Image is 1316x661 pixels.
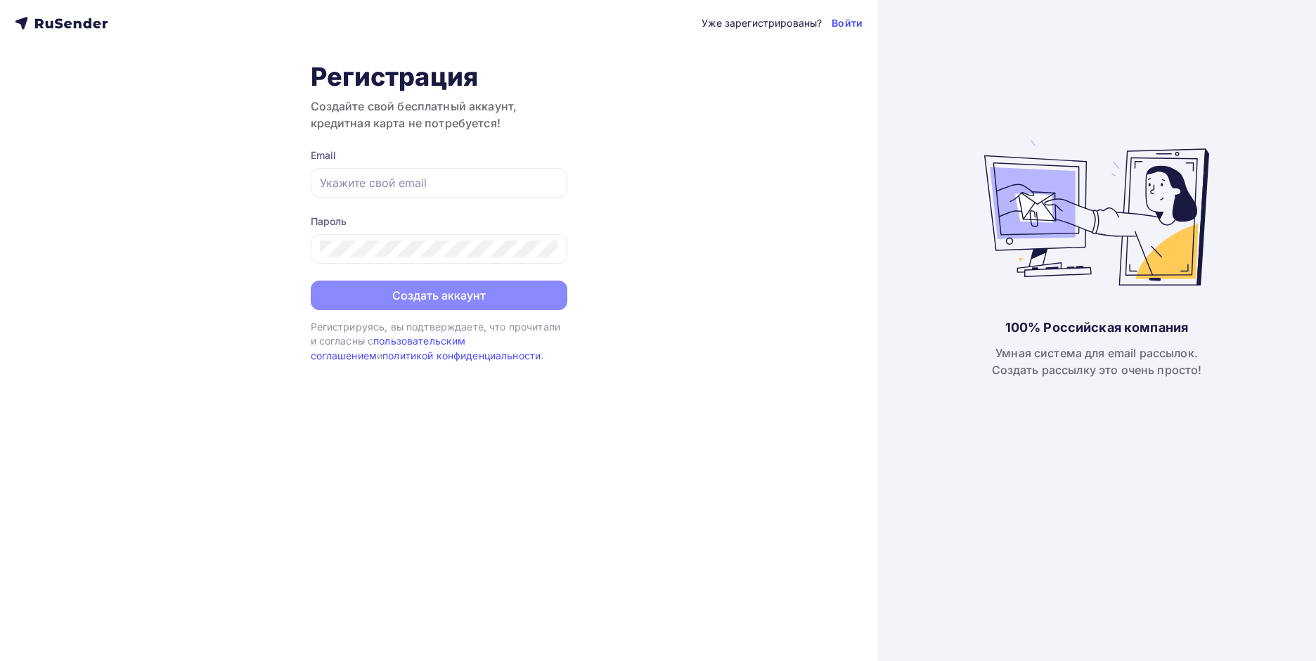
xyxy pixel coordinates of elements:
[311,214,567,229] div: Пароль
[382,349,541,361] a: политикой конфиденциальности
[311,320,567,363] div: Регистрируясь, вы подтверждаете, что прочитали и согласны с и .
[311,61,567,92] h1: Регистрация
[1005,319,1188,336] div: 100% Российская компания
[992,345,1202,378] div: Умная система для email рассылок. Создать рассылку это очень просто!
[311,335,466,361] a: пользовательским соглашением
[311,148,567,162] div: Email
[702,16,822,30] div: Уже зарегистрированы?
[311,281,567,310] button: Создать аккаунт
[832,16,863,30] a: Войти
[311,98,567,131] h3: Создайте свой бесплатный аккаунт, кредитная карта не потребуется!
[320,174,558,191] input: Укажите свой email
